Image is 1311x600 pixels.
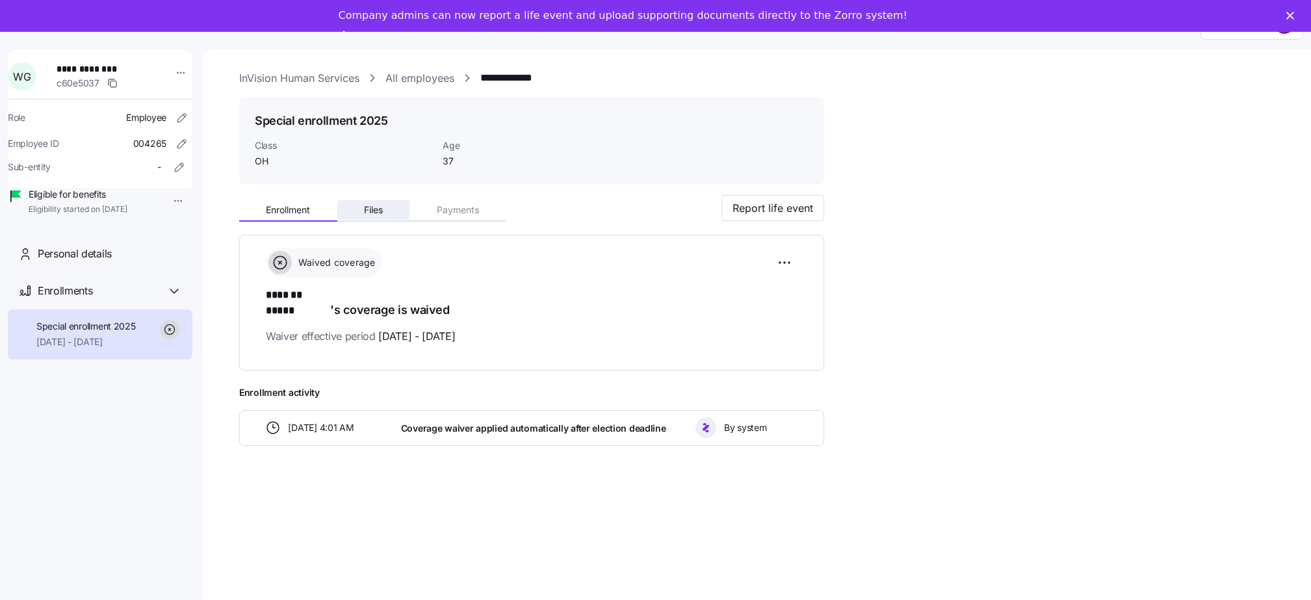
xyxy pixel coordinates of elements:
span: [DATE] - [DATE] [378,328,455,345]
span: Employee ID [8,137,59,150]
span: Waived coverage [294,256,376,269]
div: Close [1286,12,1299,20]
button: Report life event [721,195,824,221]
span: [DATE] 4:01 AM [289,421,354,434]
a: InVision Human Services [239,70,359,86]
span: Report life event [733,200,813,216]
span: Sub-entity [8,161,51,174]
span: Age [443,139,573,152]
a: All employees [385,70,454,86]
span: Payments [437,205,479,215]
span: Personal details [38,246,112,262]
span: Coverage waiver applied automatically after election deadline [401,422,666,435]
span: Eligible for benefits [29,188,127,201]
span: 004265 [133,137,166,150]
span: Employee [126,111,166,124]
span: W G [13,72,31,82]
span: - [157,161,161,174]
span: Role [8,111,25,124]
span: By system [724,421,766,434]
span: Special enrollment 2025 [36,320,136,333]
h1: 's coverage is waived [266,287,798,318]
span: Enrollment activity [239,386,824,399]
span: Class [255,139,432,152]
span: Enrollment [266,205,310,215]
span: 37 [443,155,573,168]
div: Company admins can now report a life event and upload supporting documents directly to the Zorro ... [339,9,907,22]
span: Files [364,205,383,215]
span: Eligibility started on [DATE] [29,204,127,215]
span: c60e5037 [57,77,99,90]
a: Take a tour [339,30,420,44]
span: Waiver effective period [266,328,456,345]
span: [DATE] - [DATE] [36,335,136,348]
span: Enrollments [38,283,92,299]
span: OH [255,155,432,168]
h1: Special enrollment 2025 [255,112,388,129]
